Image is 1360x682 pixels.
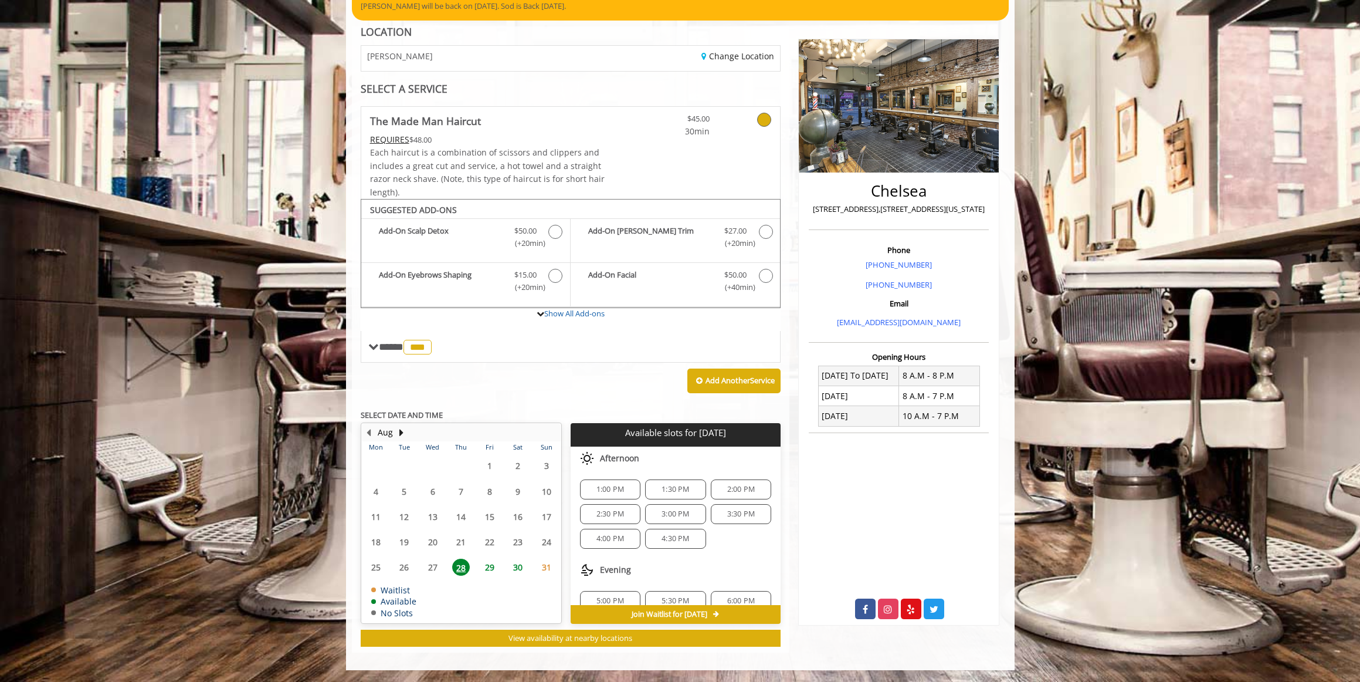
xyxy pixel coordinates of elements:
b: Add-On [PERSON_NAME] Trim [588,225,713,249]
span: Join Waitlist for [DATE] [632,610,707,619]
div: The Made Man Haircut Add-onS [361,199,781,308]
th: Sun [532,441,561,453]
span: $50.00 [724,269,747,281]
button: Add AnotherService [687,369,781,393]
b: The Made Man Haircut [370,113,481,129]
span: 6:00 PM [727,596,755,606]
td: 8 A.M - 7 P.M [899,386,980,406]
button: Previous Month [364,426,374,439]
b: LOCATION [361,25,412,39]
a: [PHONE_NUMBER] [866,259,932,270]
span: 5:00 PM [596,596,624,606]
td: Select day31 [532,555,561,580]
td: [DATE] [818,406,899,426]
div: 3:30 PM [711,504,771,524]
span: (+20min ) [508,237,542,249]
span: [PERSON_NAME] [367,52,433,60]
span: 3:00 PM [662,509,689,519]
label: Add-On Facial [576,269,774,296]
b: Add-On Facial [588,269,713,293]
span: Each haircut is a combination of scissors and clippers and includes a great cut and service, a ho... [370,147,605,197]
div: 2:00 PM [711,480,771,499]
span: $15.00 [514,269,537,281]
label: Add-On Beard Trim [576,225,774,252]
span: 2:30 PM [596,509,624,519]
span: View availability at nearby locations [508,633,632,643]
b: Add Another Service [706,375,775,386]
td: [DATE] [818,386,899,406]
th: Sat [504,441,532,453]
th: Wed [418,441,446,453]
td: Select day29 [475,555,503,580]
div: 2:30 PM [580,504,640,524]
button: Aug [378,426,393,439]
td: Select day28 [447,555,475,580]
h3: Email [812,299,986,308]
div: 1:00 PM [580,480,640,499]
div: SELECT A SERVICE [361,83,781,94]
span: 28 [452,559,470,576]
a: Show All Add-ons [544,308,605,319]
b: SUGGESTED ADD-ONS [370,204,457,215]
span: 31 [538,559,555,576]
p: [STREET_ADDRESS],[STREET_ADDRESS][US_STATE] [812,203,986,215]
span: Afternoon [600,454,639,463]
h2: Chelsea [812,183,986,200]
th: Fri [475,441,503,453]
span: $27.00 [724,225,747,237]
span: 5:30 PM [662,596,689,606]
div: 6:00 PM [711,591,771,611]
span: 2:00 PM [727,485,755,494]
th: Tue [390,441,418,453]
a: [EMAIL_ADDRESS][DOMAIN_NAME] [837,317,961,328]
button: View availability at nearby locations [361,630,781,647]
button: Next Month [397,426,406,439]
span: Evening [600,565,631,575]
h3: Opening Hours [809,353,989,361]
img: evening slots [580,563,594,577]
span: (+40min ) [718,281,752,293]
label: Add-On Eyebrows Shaping [367,269,564,296]
div: $48.00 [370,133,606,146]
span: 4:30 PM [662,534,689,543]
td: No Slots [371,609,416,617]
span: 3:30 PM [727,509,755,519]
span: (+20min ) [718,237,752,249]
td: 8 A.M - 8 P.M [899,366,980,386]
div: 1:30 PM [645,480,706,499]
a: Change Location [701,50,774,62]
span: (+20min ) [508,281,542,293]
div: 4:30 PM [645,529,706,549]
span: 30 [509,559,527,576]
th: Mon [362,441,390,453]
span: This service needs some Advance to be paid before we block your appointment [370,134,409,145]
b: Add-On Scalp Detox [379,225,503,249]
div: 5:00 PM [580,591,640,611]
label: Add-On Scalp Detox [367,225,564,252]
th: Thu [447,441,475,453]
p: Available slots for [DATE] [575,428,776,438]
span: 1:00 PM [596,485,624,494]
div: 5:30 PM [645,591,706,611]
td: Available [371,597,416,606]
td: [DATE] To [DATE] [818,366,899,386]
b: SELECT DATE AND TIME [361,410,443,420]
td: Waitlist [371,586,416,595]
h3: Phone [812,246,986,254]
div: 3:00 PM [645,504,706,524]
span: $50.00 [514,225,537,237]
a: [PHONE_NUMBER] [866,279,932,290]
b: Add-On Eyebrows Shaping [379,269,503,293]
span: 1:30 PM [662,485,689,494]
td: 10 A.M - 7 P.M [899,406,980,426]
img: afternoon slots [580,451,594,465]
a: $45.00 [640,107,710,138]
td: Select day30 [504,555,532,580]
span: 30min [640,125,710,138]
div: 4:00 PM [580,529,640,549]
span: 29 [481,559,498,576]
span: 4:00 PM [596,534,624,543]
